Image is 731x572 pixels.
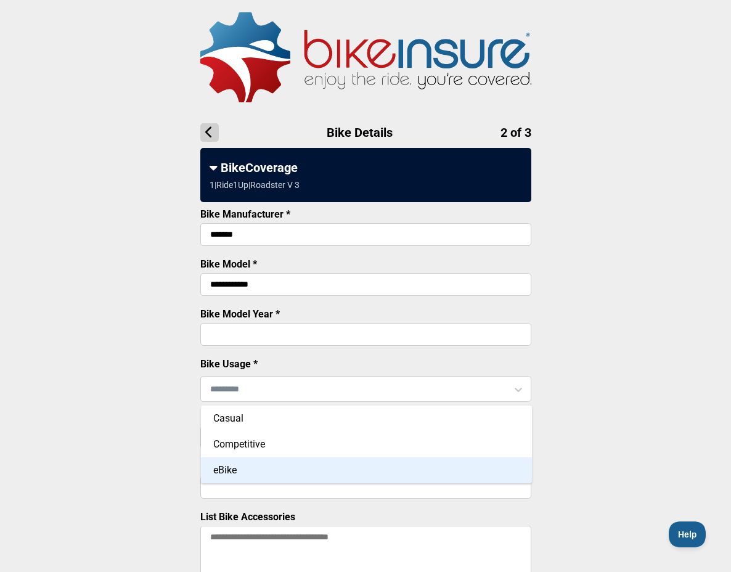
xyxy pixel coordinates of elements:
iframe: Toggle Customer Support [669,521,706,547]
label: Bike Purchase Price * [200,411,296,423]
label: Bike Usage * [200,358,258,370]
label: Bike Manufacturer * [200,208,290,220]
label: Bike Model * [200,258,257,270]
label: Bike Serial Number [200,461,287,473]
div: BikeCoverage [210,160,522,175]
div: Casual [201,406,532,431]
span: 2 of 3 [500,125,531,140]
label: List Bike Accessories [200,511,295,523]
div: eBike [201,457,532,483]
label: Bike Model Year * [200,308,280,320]
h1: Bike Details [200,123,531,142]
div: Competitive [201,431,532,457]
div: 1 | Ride1Up | Roadster V 3 [210,180,300,190]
